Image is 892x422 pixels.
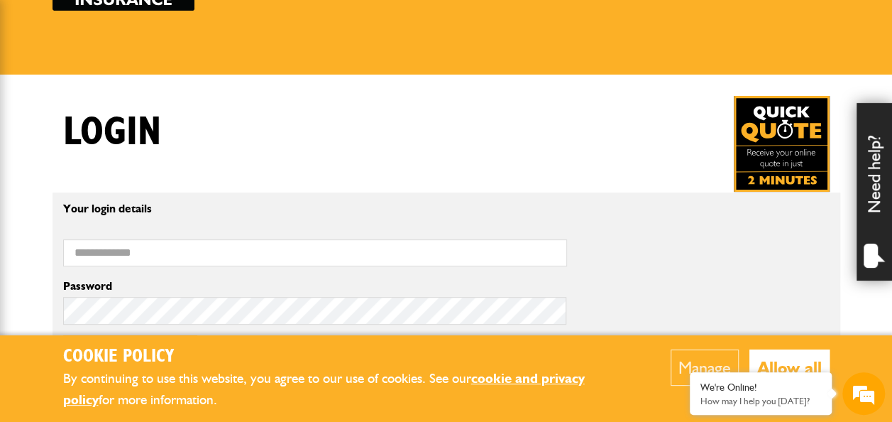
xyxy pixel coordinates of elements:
[63,109,161,156] h1: Login
[734,96,830,192] a: Get your insurance quote in just 2-minutes
[734,96,830,192] img: Quick Quote
[63,281,567,292] label: Password
[749,350,830,386] button: Allow all
[63,370,585,409] a: cookie and privacy policy
[63,368,627,411] p: By continuing to use this website, you agree to our use of cookies. See our for more information.
[74,80,238,98] div: Chat with us now
[18,257,259,307] textarea: Type your message and hit 'Enter'
[671,350,739,386] button: Manage
[18,131,259,163] input: Enter your last name
[63,203,567,215] p: Your login details
[24,79,60,99] img: d_20077148190_company_1631870298795_20077148190
[63,346,627,368] h2: Cookie Policy
[857,103,892,281] div: Need help?
[233,7,267,41] div: Minimize live chat window
[193,325,258,345] em: Start Chat
[18,173,259,205] input: Enter your email address
[700,396,821,406] p: How may I help you today?
[18,215,259,247] input: Enter your phone number
[700,382,821,394] div: We're Online!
